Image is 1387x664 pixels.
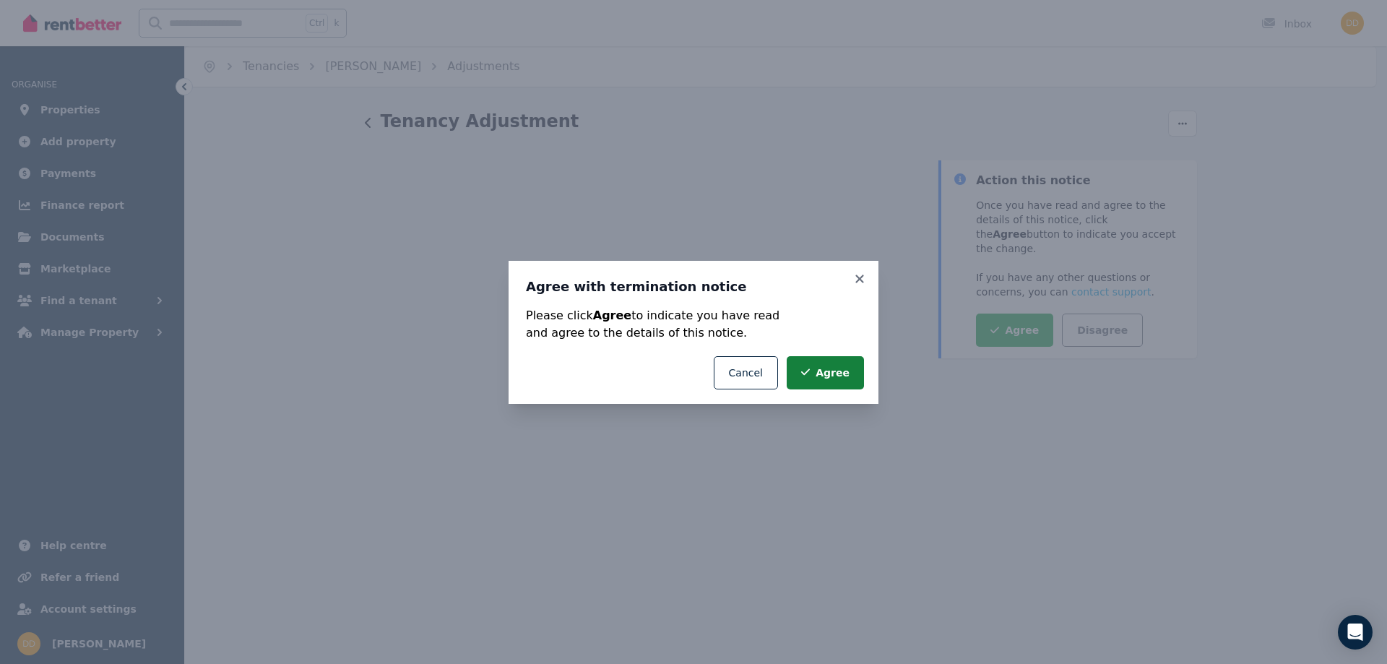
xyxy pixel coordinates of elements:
[593,309,631,322] strong: Agree
[787,356,864,389] button: Agree
[526,278,861,296] h3: Agree with termination notice
[526,307,861,342] p: Please click to indicate you have read and agree to the details of this notice.
[714,356,778,389] button: Cancel
[1338,615,1373,650] div: Open Intercom Messenger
